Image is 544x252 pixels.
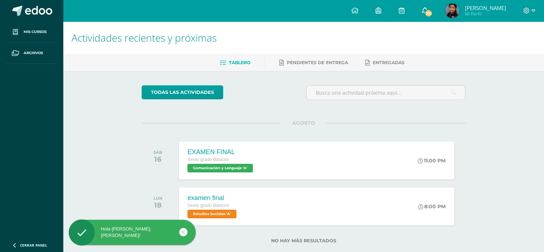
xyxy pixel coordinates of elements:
input: Busca una actividad próxima aquí... [307,86,465,100]
span: [PERSON_NAME] [465,4,506,11]
span: Pendientes de entrega [287,60,348,65]
a: Tablero [220,57,250,68]
a: Mis cursos [6,22,57,43]
span: Tablero [229,60,250,65]
span: AGOSTO [281,120,327,126]
span: Estudios Sociales 'A' [187,210,236,218]
span: Entregadas [373,60,405,65]
a: Pendientes de entrega [279,57,348,68]
img: 3b12861ce529628c5d29cb56cb8b401b.png [445,4,459,18]
span: Mi Perfil [465,11,506,17]
span: 212 [425,9,432,17]
label: No hay más resultados [142,238,465,243]
span: Sexto grado Básicos [187,203,229,208]
span: Mis cursos [24,29,46,35]
div: 18 [153,201,162,209]
a: todas las Actividades [142,85,223,99]
a: Entregadas [365,57,405,68]
div: 16 [153,155,162,163]
div: EXAMEN FINAL [187,148,255,156]
div: Hola [PERSON_NAME], [PERSON_NAME]! [69,226,196,239]
span: Sexto grado Básicos [187,157,229,162]
span: Actividades recientes y próximas [72,31,217,44]
span: Archivos [24,50,43,56]
span: Comunicación y Lenguaje 'A' [187,164,253,172]
div: 8:00 PM [418,203,446,210]
div: examen final [187,194,238,202]
div: SÁB [153,150,162,155]
div: LUN [153,196,162,201]
span: Cerrar panel [20,243,47,248]
div: 11:00 PM [418,157,446,164]
a: Archivos [6,43,57,64]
